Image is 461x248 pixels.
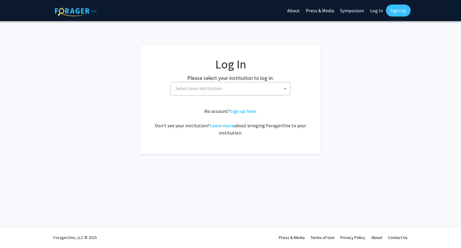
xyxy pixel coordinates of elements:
[230,108,256,114] a: Sign up here
[173,82,290,95] span: Select your institution
[210,122,234,129] a: Learn more about bringing ForagerOne to your institution
[170,82,291,95] span: Select your institution
[152,57,309,71] h1: Log In
[340,235,365,240] a: Privacy Policy
[55,6,97,16] img: ForagerOne Logo
[187,74,274,82] label: Please select your institution to log in:
[388,235,408,240] a: Contact Us
[152,107,309,136] div: No account? . Don't see your institution? about bringing ForagerOne to your institution.
[371,235,382,240] a: About
[386,5,411,17] a: Sign Up
[176,85,222,91] span: Select your institution
[279,235,305,240] a: Press & Media
[311,235,334,240] a: Terms of Use
[53,227,97,248] div: ForagerOne, LLC © 2025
